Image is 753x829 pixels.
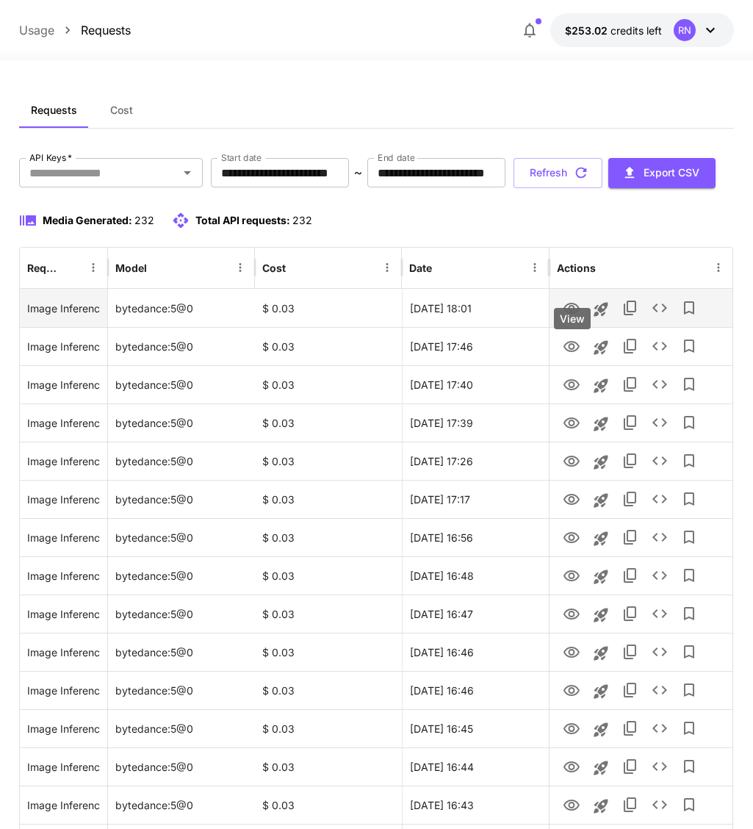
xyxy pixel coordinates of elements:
button: Copy TaskUUID [616,408,645,437]
button: Launch in playground [586,600,616,630]
div: Model [115,262,147,274]
button: View [557,598,586,628]
button: Copy TaskUUID [616,561,645,590]
button: Open [177,162,198,183]
div: bytedance:5@0 [108,671,255,709]
div: 24 Sep, 2025 18:01 [402,289,549,327]
div: Click to copy prompt [27,366,101,403]
div: $ 0.03 [255,365,402,403]
button: View [557,331,586,361]
div: $ 0.03 [255,442,402,480]
span: 232 [134,214,154,226]
button: Sort [287,257,308,278]
button: Launch in playground [586,792,616,821]
button: View [557,369,586,399]
p: ~ [354,164,362,182]
button: Copy TaskUUID [616,790,645,819]
button: Launch in playground [586,524,616,553]
p: Usage [19,21,54,39]
label: End date [378,151,414,164]
button: Launch in playground [586,409,616,439]
div: Cost [262,262,286,274]
button: Copy TaskUUID [616,675,645,705]
a: Requests [81,21,131,39]
div: bytedance:5@0 [108,289,255,327]
div: $ 0.03 [255,289,402,327]
button: Copy TaskUUID [616,370,645,399]
div: $ 0.03 [255,518,402,556]
div: Actions [557,262,596,274]
div: 24 Sep, 2025 17:46 [402,327,549,365]
button: Launch in playground [586,371,616,401]
button: See details [645,331,674,361]
button: View [557,407,586,437]
div: $ 0.03 [255,327,402,365]
div: bytedance:5@0 [108,442,255,480]
div: bytedance:5@0 [108,633,255,671]
div: $ 0.03 [255,709,402,747]
button: Copy TaskUUID [616,446,645,475]
button: View [557,522,586,552]
div: Click to copy prompt [27,748,101,786]
div: Click to copy prompt [27,442,101,480]
span: Media Generated: [43,214,132,226]
div: Click to copy prompt [27,481,101,518]
button: See details [645,637,674,667]
button: See details [645,484,674,514]
button: See details [645,675,674,705]
button: Menu [230,257,251,278]
div: bytedance:5@0 [108,747,255,786]
div: Click to copy prompt [27,634,101,671]
div: $ 0.03 [255,556,402,595]
button: Add to library [674,790,704,819]
button: See details [645,561,674,590]
button: Launch in playground [586,677,616,706]
button: Menu [83,257,104,278]
button: Add to library [674,331,704,361]
div: Date [409,262,432,274]
button: Sort [433,257,454,278]
div: bytedance:5@0 [108,786,255,824]
button: See details [645,523,674,552]
button: Launch in playground [586,562,616,592]
div: $ 0.03 [255,595,402,633]
button: View [557,560,586,590]
div: 24 Sep, 2025 17:40 [402,365,549,403]
button: Copy TaskUUID [616,331,645,361]
div: $ 0.03 [255,633,402,671]
div: bytedance:5@0 [108,518,255,556]
button: See details [645,599,674,628]
button: Copy TaskUUID [616,484,645,514]
div: Request [27,262,62,274]
div: Click to copy prompt [27,710,101,747]
button: Launch in playground [586,486,616,515]
button: View [557,445,586,475]
button: Launch in playground [586,753,616,783]
div: 24 Sep, 2025 16:44 [402,747,549,786]
button: Add to library [674,408,704,437]
div: 24 Sep, 2025 16:48 [402,556,549,595]
button: Copy TaskUUID [616,637,645,667]
div: 24 Sep, 2025 16:46 [402,633,549,671]
button: View [557,713,586,743]
div: 24 Sep, 2025 17:39 [402,403,549,442]
button: View [557,789,586,819]
div: bytedance:5@0 [108,327,255,365]
div: Click to copy prompt [27,519,101,556]
div: bytedance:5@0 [108,595,255,633]
button: Add to library [674,293,704,323]
button: Add to library [674,752,704,781]
button: Launch in playground [586,715,616,744]
div: $253.0224 [565,23,662,38]
label: Start date [221,151,262,164]
button: Launch in playground [586,333,616,362]
div: Click to copy prompt [27,595,101,633]
div: Click to copy prompt [27,328,101,365]
button: Launch in playground [586,448,616,477]
span: Requests [31,104,77,117]
button: See details [645,752,674,781]
div: 24 Sep, 2025 17:26 [402,442,549,480]
button: Launch in playground [586,295,616,324]
button: Export CSV [608,158,716,188]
